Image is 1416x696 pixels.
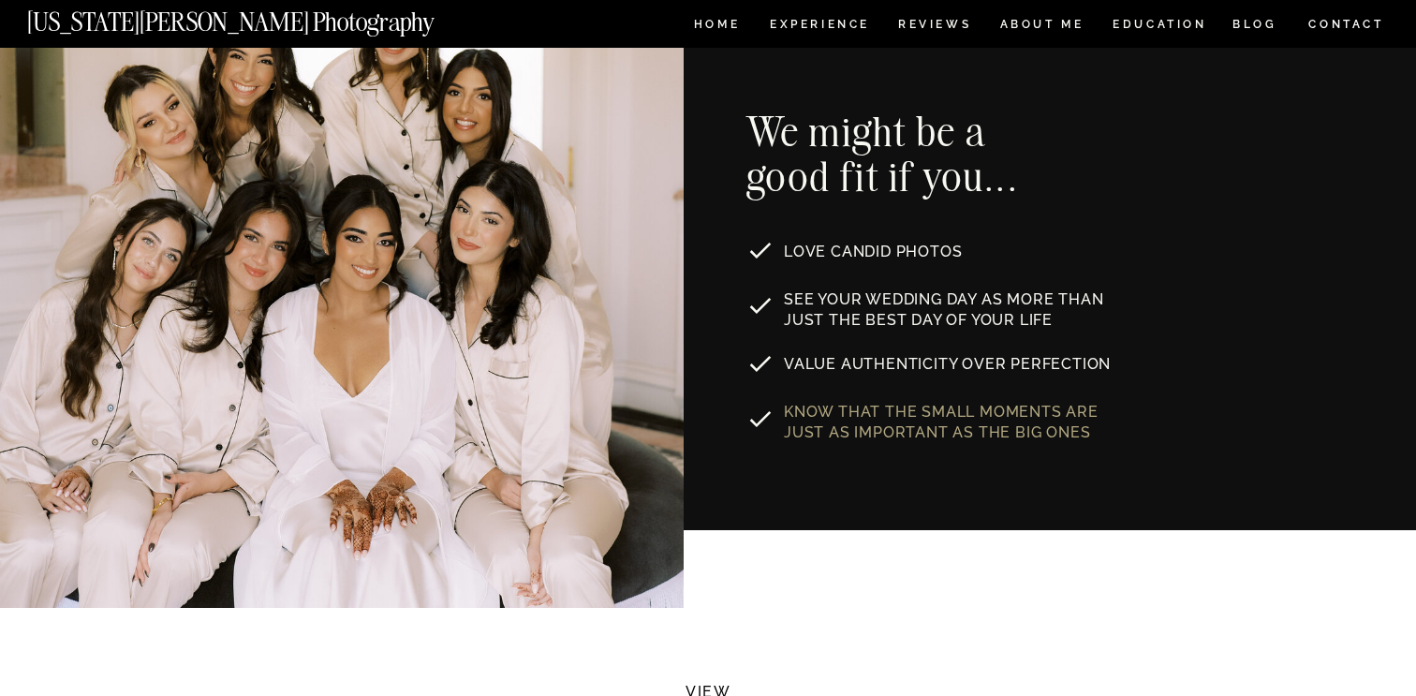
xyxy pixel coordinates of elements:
[690,19,744,35] a: HOME
[27,9,497,25] a: [US_STATE][PERSON_NAME] Photography
[784,402,1141,438] p: Know that the small moments are just as important as the big ones
[1232,19,1277,35] a: BLOG
[898,19,968,35] a: REVIEWS
[784,354,1114,369] p: Value authenticity over perfection
[784,242,1020,257] p: LOVE CANDID PHOTOS
[784,289,1122,325] p: See your wedding day as MORE THAN JUST the best day of your life
[999,19,1084,35] a: ABOUT ME
[746,109,1046,201] h2: We might be a good fit if you...
[1111,19,1209,35] a: EDUCATION
[770,19,868,35] a: Experience
[1307,14,1385,35] a: CONTACT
